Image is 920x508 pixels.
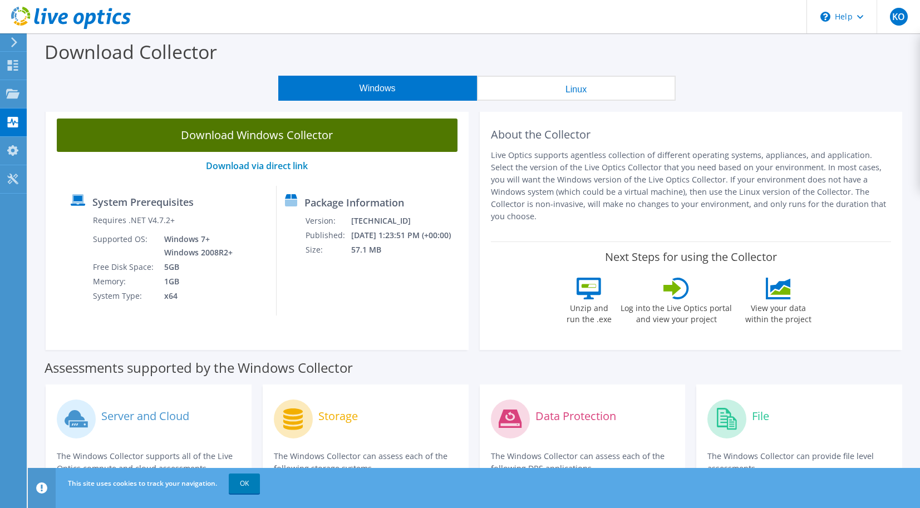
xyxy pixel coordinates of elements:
td: 5GB [156,260,235,274]
p: The Windows Collector can assess each of the following storage systems. [274,450,457,475]
td: Memory: [92,274,156,289]
label: Package Information [304,197,404,208]
td: Supported OS: [92,232,156,260]
button: Linux [477,76,676,101]
label: Data Protection [535,411,616,422]
td: 1GB [156,274,235,289]
label: Server and Cloud [101,411,189,422]
a: Download Windows Collector [57,119,457,152]
td: Published: [305,228,351,243]
td: x64 [156,289,235,303]
label: Log into the Live Optics portal and view your project [620,299,732,325]
p: Live Optics supports agentless collection of different operating systems, appliances, and applica... [491,149,892,223]
label: View your data within the project [738,299,818,325]
button: Windows [278,76,477,101]
p: The Windows Collector supports all of the Live Optics compute and cloud assessments. [57,450,240,475]
a: OK [229,474,260,494]
td: 57.1 MB [351,243,464,257]
td: Version: [305,214,351,228]
label: Requires .NET V4.7.2+ [93,215,175,226]
label: Assessments supported by the Windows Collector [45,362,353,373]
label: Download Collector [45,39,217,65]
td: Windows 7+ Windows 2008R2+ [156,232,235,260]
td: [TECHNICAL_ID] [351,214,464,228]
td: Free Disk Space: [92,260,156,274]
td: [DATE] 1:23:51 PM (+00:00) [351,228,464,243]
h2: About the Collector [491,128,892,141]
td: Size: [305,243,351,257]
p: The Windows Collector can assess each of the following DPS applications. [491,450,675,475]
label: Unzip and run the .exe [563,299,614,325]
td: System Type: [92,289,156,303]
span: KO [890,8,908,26]
label: Next Steps for using the Collector [605,250,777,264]
label: File [752,411,769,422]
span: This site uses cookies to track your navigation. [68,479,217,488]
a: Download via direct link [206,160,308,172]
label: Storage [318,411,358,422]
label: System Prerequisites [92,196,194,208]
svg: \n [820,12,830,22]
p: The Windows Collector can provide file level assessments. [707,450,891,475]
